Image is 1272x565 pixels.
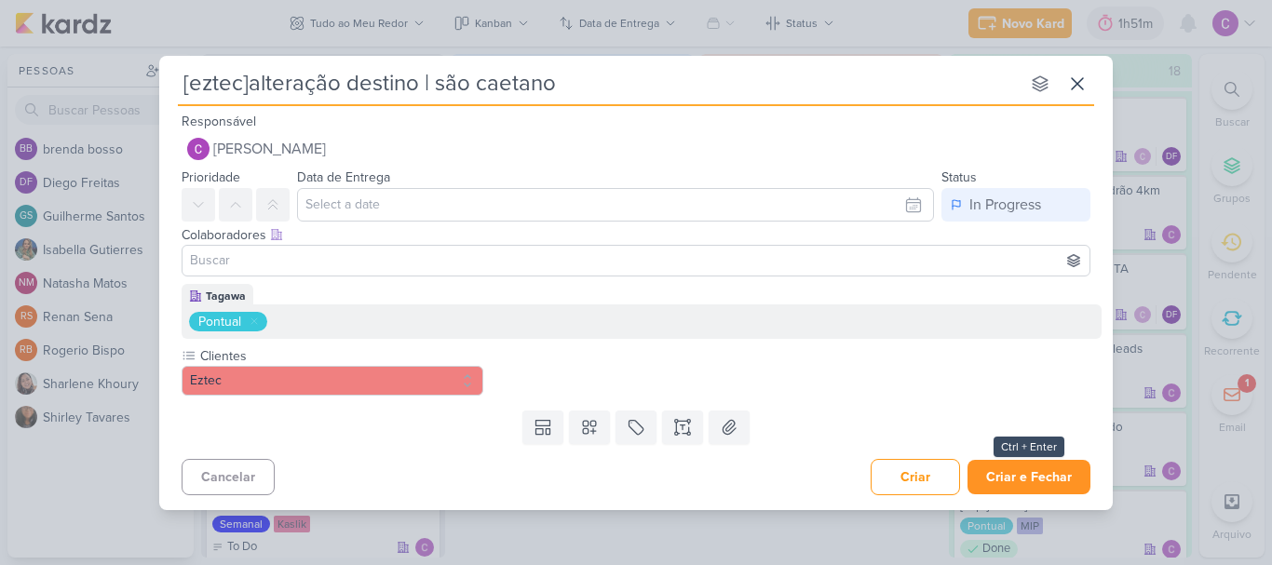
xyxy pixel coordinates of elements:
div: Colaboradores [182,225,1090,245]
div: Tagawa [206,288,246,304]
div: Ctrl + Enter [994,437,1064,457]
button: In Progress [941,188,1090,222]
span: [PERSON_NAME] [213,138,326,160]
input: Select a date [297,188,934,222]
input: Kard Sem Título [178,67,1020,101]
label: Status [941,169,977,185]
button: Criar [871,459,960,495]
button: Eztec [182,366,483,396]
button: [PERSON_NAME] [182,132,1090,166]
button: Criar e Fechar [968,460,1090,494]
label: Responsável [182,114,256,129]
img: Carlos Lima [187,138,210,160]
label: Prioridade [182,169,240,185]
label: Clientes [198,346,483,366]
input: Buscar [186,249,1086,272]
div: Pontual [198,312,241,331]
div: In Progress [969,194,1041,216]
label: Data de Entrega [297,169,390,185]
button: Cancelar [182,459,275,495]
